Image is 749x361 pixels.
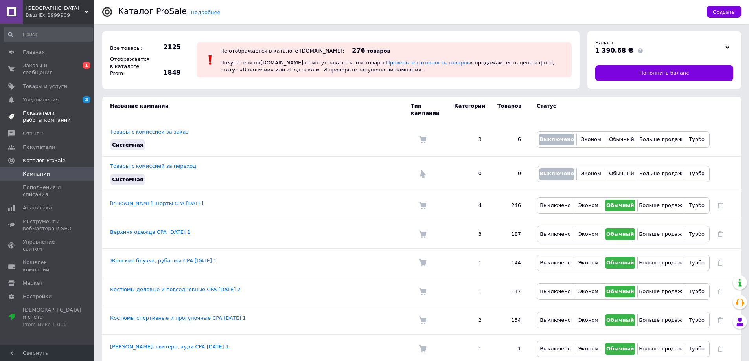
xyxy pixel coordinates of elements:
button: Обычный [605,286,635,297]
td: Товаров [490,97,529,123]
span: Эконом [578,231,598,237]
span: Выключено [539,170,574,176]
td: Категорий [446,97,490,123]
span: Больше продаж [639,346,682,352]
span: Больше продаж [639,136,683,142]
span: Обычный [606,231,634,237]
span: Эконом [581,136,601,142]
a: Товары с комиссией за переход [110,163,196,169]
span: Эконом [578,260,598,266]
a: Удалить [718,231,723,237]
div: Все товары: [108,43,151,54]
span: Покупатели [23,144,55,151]
img: Комиссия за заказ [419,230,427,238]
td: 3 [446,220,490,248]
span: Турбо [689,170,705,176]
button: Больше продаж [640,134,682,145]
a: Удалить [718,202,723,208]
span: Инструменты вебмастера и SEO [23,218,73,232]
img: Комиссия за заказ [419,259,427,267]
span: Выключено [540,260,570,266]
span: Больше продаж [639,288,682,294]
span: Выключено [540,346,570,352]
span: Обычный [606,288,634,294]
span: Турбо [689,346,705,352]
span: Обычный [606,260,634,266]
button: Больше продаж [640,257,682,269]
span: Выключено [539,136,574,142]
button: Обычный [605,257,635,269]
button: Турбо [686,286,707,297]
td: 0 [490,157,529,191]
button: Обычный [605,314,635,326]
span: 276 [352,47,365,54]
span: 1 [83,62,90,69]
button: Выключено [539,134,574,145]
span: Турбо [689,288,705,294]
span: Кампании [23,170,50,178]
a: Костюмы деловые и повседневные CPA [DATE] 2 [110,286,241,292]
button: Больше продаж [640,228,682,240]
span: Турбо [689,231,705,237]
a: Верхняя одежда CPA [DATE] 1 [110,229,190,235]
td: Статус [529,97,710,123]
button: Эконом [579,134,603,145]
span: Обычный [606,202,634,208]
button: Выключено [539,286,572,297]
button: Выключено [539,200,572,211]
button: Выключено [539,168,574,180]
span: Аналитика [23,204,52,211]
span: Пополнить баланс [639,70,689,77]
button: Обычный [605,228,635,240]
span: Выключено [540,231,570,237]
button: Больше продаж [640,314,682,326]
span: 1 390.68 ₴ [595,47,634,54]
a: Удалить [718,317,723,323]
button: Эконом [576,286,601,297]
button: Выключено [539,314,572,326]
button: Обычный [607,134,635,145]
span: Обычный [609,170,634,176]
button: Турбо [686,257,707,269]
button: Эконом [576,257,601,269]
span: Эконом [578,317,598,323]
button: Турбо [686,200,707,211]
td: 1 [446,277,490,306]
a: [PERSON_NAME] Шорты CPA [DATE] [110,200,203,206]
span: Турбо [689,317,705,323]
td: Тип кампании [411,97,446,123]
button: Турбо [686,134,707,145]
span: Турбо [689,136,705,142]
button: Эконом [579,168,603,180]
span: Турбо [689,260,705,266]
img: Комиссия за заказ [419,316,427,324]
td: 2 [446,306,490,334]
span: Выключено [540,317,570,323]
a: Удалить [718,346,723,352]
td: 187 [490,220,529,248]
span: Кошелек компании [23,259,73,273]
span: Товары и услуги [23,83,67,90]
span: Турбо [689,202,705,208]
span: Баланс: [595,40,616,46]
span: Обычный [606,317,634,323]
button: Обычный [605,343,635,355]
span: Управление сайтом [23,238,73,253]
td: 246 [490,191,529,220]
a: Пополнить баланс [595,65,733,81]
button: Создать [707,6,741,18]
span: товаров [367,48,390,54]
span: Больше продаж [639,170,683,176]
span: Показатели работы компании [23,110,73,124]
input: Поиск [4,27,93,42]
a: [PERSON_NAME], свитера, худи CPA [DATE] 1 [110,344,229,350]
span: Больше продаж [639,317,682,323]
span: Создать [713,9,735,15]
td: Название кампании [102,97,411,123]
span: Больше продаж [639,260,682,266]
span: Обычный [606,346,634,352]
button: Эконом [576,314,601,326]
button: Турбо [686,168,707,180]
span: Эконом [578,288,598,294]
div: Не отображается в каталоге [DOMAIN_NAME]: [220,48,344,54]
